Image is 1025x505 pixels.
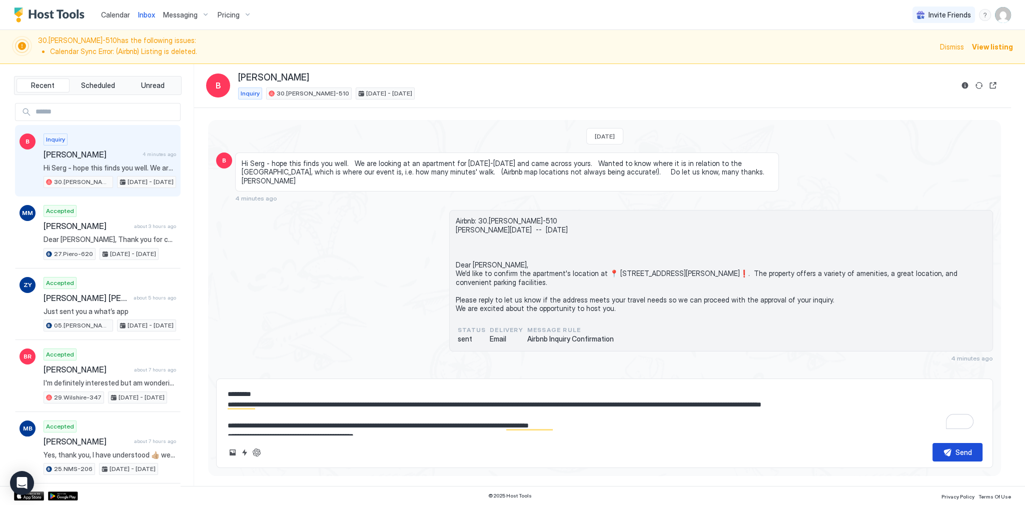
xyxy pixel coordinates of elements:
button: Send [932,443,982,461]
span: [PERSON_NAME] [44,221,130,231]
span: [PERSON_NAME] [44,436,130,446]
button: ChatGPT Auto Reply [251,446,263,458]
span: 30.[PERSON_NAME]-510 [54,177,111,186]
span: Yes, thank you, I have understood 👍🏼 we will leave the apartment [DATE] morning around 9:00 a.m. ... [44,450,176,459]
span: 30.[PERSON_NAME]-510 has the following issues: [38,36,934,57]
span: [DATE] - [DATE] [110,249,156,258]
span: Delivery [490,325,523,334]
span: Privacy Policy [941,493,974,499]
span: © 2025 Host Tools [488,492,532,499]
a: Terms Of Use [978,490,1011,501]
span: about 5 hours ago [134,294,176,301]
span: Dear [PERSON_NAME], Thank you for choosing to stay at the [GEOGRAPHIC_DATA] 📅 I’d like to confirm... [44,235,176,244]
span: Inquiry [46,135,65,144]
span: [DATE] - [DATE] [110,464,156,473]
span: B [216,79,221,91]
span: Pricing [218,10,240,19]
span: sent [458,334,486,343]
span: Airbnb Inquiry Confirmation [527,334,614,343]
span: ZY [24,280,32,289]
span: 27.Piero-620 [54,249,93,258]
span: Inquiry [241,89,260,98]
div: Send [955,447,972,457]
span: BR [24,352,32,361]
span: Recent [31,81,55,90]
a: App Store [14,491,44,500]
div: Open Intercom Messenger [10,471,34,495]
span: Messaging [163,10,198,19]
span: about 7 hours ago [134,438,176,444]
span: 25.NMS-206 [54,464,93,473]
a: Google Play Store [48,491,78,500]
div: Dismiss [940,41,964,52]
span: Scheduled [81,81,115,90]
span: Airbnb: 30.[PERSON_NAME]-510 [PERSON_NAME][DATE] -- [DATE] Dear [PERSON_NAME], We'd like to confi... [456,216,986,313]
span: B [26,137,30,146]
span: MB [23,424,33,433]
span: 4 minutes ago [143,151,176,157]
span: 4 minutes ago [951,354,993,362]
span: MM [22,208,33,217]
span: [PERSON_NAME] [PERSON_NAME] [44,293,130,303]
span: Email [490,334,523,343]
button: Upload image [227,446,239,458]
span: Inbox [138,10,155,19]
span: Hi Serg - hope this finds you well. We are looking at an apartment for [DATE]-[DATE] and came acr... [44,163,176,172]
span: Unread [141,81,165,90]
span: 05.[PERSON_NAME]-617 [54,321,111,330]
span: [PERSON_NAME] [238,72,309,83]
span: [DATE] - [DATE] [128,177,174,186]
span: Accepted [46,206,74,215]
span: about 3 hours ago [134,223,176,229]
div: View listing [972,41,1013,52]
a: Calendar [101,9,130,20]
span: 4 minutes ago [235,194,277,202]
button: Sync reservation [973,79,985,91]
span: status [458,325,486,334]
li: Calendar Sync Error: (Airbnb) Listing is deleted. [50,47,934,56]
span: [PERSON_NAME] [44,364,130,374]
span: Hi Serg - hope this finds you well. We are looking at an apartment for [DATE]-[DATE] and came acr... [242,159,772,185]
span: Terms Of Use [978,493,1011,499]
span: 29.Wilshire-347 [54,393,102,402]
span: [PERSON_NAME] [44,149,139,159]
button: Recent [17,78,70,92]
span: Accepted [46,278,74,287]
button: Unread [126,78,179,92]
span: [DATE] [595,132,615,140]
a: Privacy Policy [941,490,974,501]
span: Accepted [46,422,74,431]
span: Calendar [101,10,130,19]
button: Scheduled [72,78,125,92]
span: Invite Friends [928,10,971,19]
div: menu [979,9,991,21]
div: tab-group [14,76,182,95]
a: Inbox [138,9,155,20]
input: Input Field [32,103,180,120]
span: Message Rule [527,325,614,334]
textarea: To enrich screen reader interactions, please activate Accessibility in Grammarly extension settings [227,385,982,435]
button: Reservation information [959,79,971,91]
span: [DATE] - [DATE] [119,393,165,402]
span: Just sent you a what’s app [44,307,176,316]
div: User profile [995,7,1011,23]
a: Host Tools Logo [14,7,89,22]
span: about 7 hours ago [134,366,176,373]
span: 30.[PERSON_NAME]-510 [277,89,349,98]
span: I'm definitely interested but am wondering about whether there would be any pet residue(like hair... [44,378,176,387]
span: [DATE] - [DATE] [128,321,174,330]
span: [DATE] - [DATE] [366,89,412,98]
button: Open reservation [987,79,999,91]
span: Accepted [46,350,74,359]
button: Quick reply [239,446,251,458]
span: B [222,156,226,165]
